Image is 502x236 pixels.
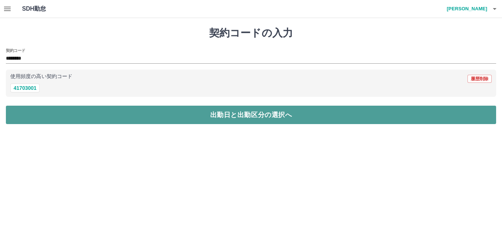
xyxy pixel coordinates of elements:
h2: 契約コード [6,47,25,53]
button: 41703001 [10,84,40,92]
p: 使用頻度の高い契約コード [10,74,72,79]
h1: 契約コードの入力 [6,27,496,39]
button: 履歴削除 [467,75,492,83]
button: 出勤日と出勤区分の選択へ [6,106,496,124]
